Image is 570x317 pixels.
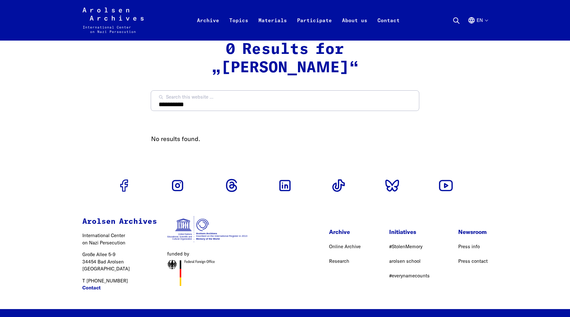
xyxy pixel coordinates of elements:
a: Go to Threads profile [221,175,242,196]
a: Go to Facebook profile [114,175,134,196]
a: Press info [458,243,480,249]
a: About us [337,15,372,41]
p: Archive [329,228,361,236]
h2: 0 Results for „[PERSON_NAME]“ [151,41,419,77]
a: Contact [372,15,405,41]
a: Go to Bluesky profile [382,175,402,196]
a: Topics [224,15,253,41]
a: Contact [82,284,101,292]
a: Go to Linkedin profile [275,175,295,196]
p: Große Allee 5-9 34454 Bad Arolsen [GEOGRAPHIC_DATA] [82,251,157,273]
a: Go to Tiktok profile [328,175,349,196]
button: English, language selection [468,16,488,39]
a: Research [329,258,349,264]
a: #everynamecounts [389,273,430,279]
a: Archive [192,15,224,41]
strong: Arolsen Archives [82,218,157,225]
p: No results found. [151,134,419,144]
a: Go to Youtube profile [436,175,456,196]
a: Press contact [458,258,488,264]
nav: Primary [192,8,405,33]
p: Newsroom [458,228,488,236]
a: Participate [292,15,337,41]
a: Materials [253,15,292,41]
a: Go to Instagram profile [168,175,188,196]
a: arolsen school [389,258,421,264]
figcaption: funded by [167,250,248,258]
p: T [PHONE_NUMBER] [82,277,157,292]
nav: Footer [329,228,488,285]
p: Initiatives [389,228,430,236]
p: International Center on Nazi Persecution [82,232,157,246]
a: #StolenMemory [389,243,422,249]
a: Online Archive [329,243,361,249]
